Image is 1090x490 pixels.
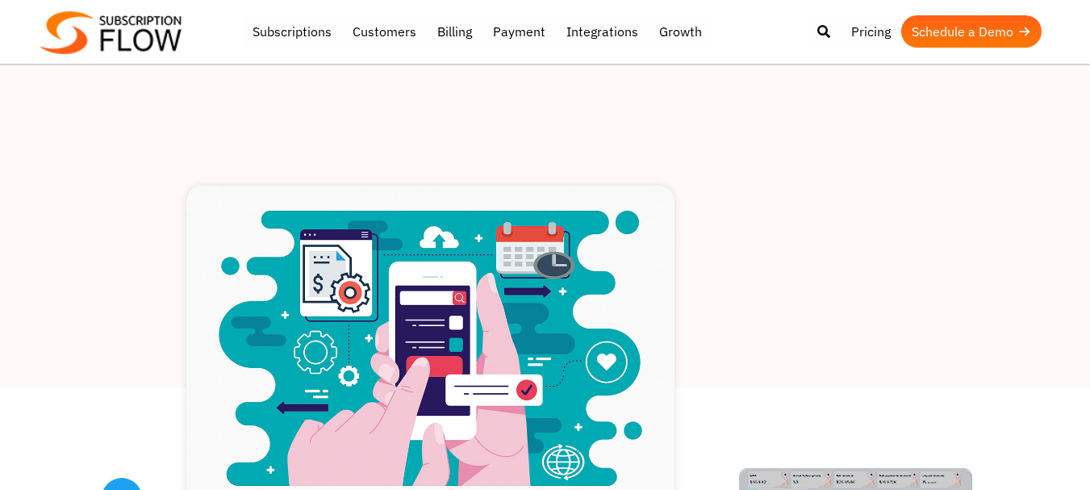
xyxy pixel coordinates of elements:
a: Payment [482,15,556,48]
a: Pricing [841,15,901,48]
a: Customers [342,15,427,48]
img: Subscriptionflow [40,11,182,54]
a: Integrations [556,15,649,48]
a: Billing [427,15,482,48]
a: Growth [649,15,712,48]
a: Schedule a Demo [901,15,1042,48]
a: Subscriptions [242,15,342,48]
